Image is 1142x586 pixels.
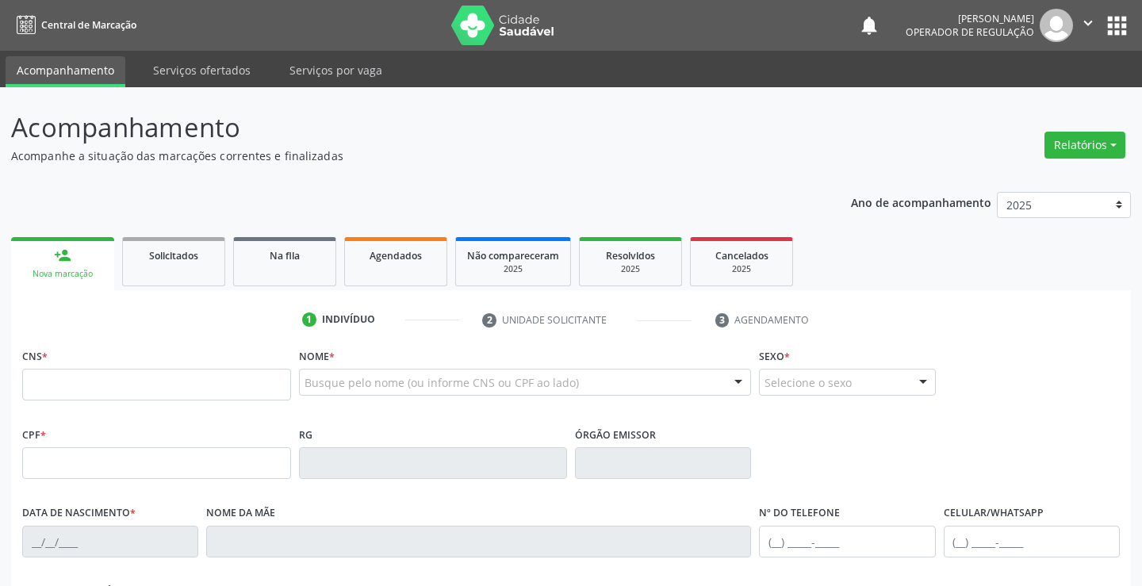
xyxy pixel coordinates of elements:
p: Acompanhamento [11,108,795,147]
button: Relatórios [1044,132,1125,159]
div: [PERSON_NAME] [906,12,1034,25]
div: 1 [302,312,316,327]
span: Operador de regulação [906,25,1034,39]
img: img [1040,9,1073,42]
button: apps [1103,12,1131,40]
label: Nome [299,344,335,369]
span: Central de Marcação [41,18,136,32]
span: Agendados [370,249,422,262]
span: Resolvidos [606,249,655,262]
input: (__) _____-_____ [759,526,935,557]
span: Não compareceram [467,249,559,262]
a: Serviços ofertados [142,56,262,84]
div: 2025 [591,263,670,275]
label: Sexo [759,344,790,369]
label: Nº do Telefone [759,501,840,526]
div: 2025 [702,263,781,275]
label: Celular/WhatsApp [944,501,1044,526]
label: CNS [22,344,48,369]
a: Acompanhamento [6,56,125,87]
div: 2025 [467,263,559,275]
div: Nova marcação [22,268,103,280]
label: Data de nascimento [22,501,136,526]
span: Na fila [270,249,300,262]
button: notifications [858,14,880,36]
input: (__) _____-_____ [944,526,1120,557]
p: Ano de acompanhamento [851,192,991,212]
div: Indivíduo [322,312,375,327]
input: __/__/____ [22,526,198,557]
a: Central de Marcação [11,12,136,38]
label: RG [299,423,312,447]
p: Acompanhe a situação das marcações correntes e finalizadas [11,147,795,164]
div: person_add [54,247,71,264]
span: Solicitados [149,249,198,262]
span: Cancelados [715,249,768,262]
button:  [1073,9,1103,42]
span: Busque pelo nome (ou informe CNS ou CPF ao lado) [305,374,579,391]
span: Selecione o sexo [765,374,852,391]
i:  [1079,14,1097,32]
label: CPF [22,423,46,447]
label: Nome da mãe [206,501,275,526]
label: Órgão emissor [575,423,656,447]
a: Serviços por vaga [278,56,393,84]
